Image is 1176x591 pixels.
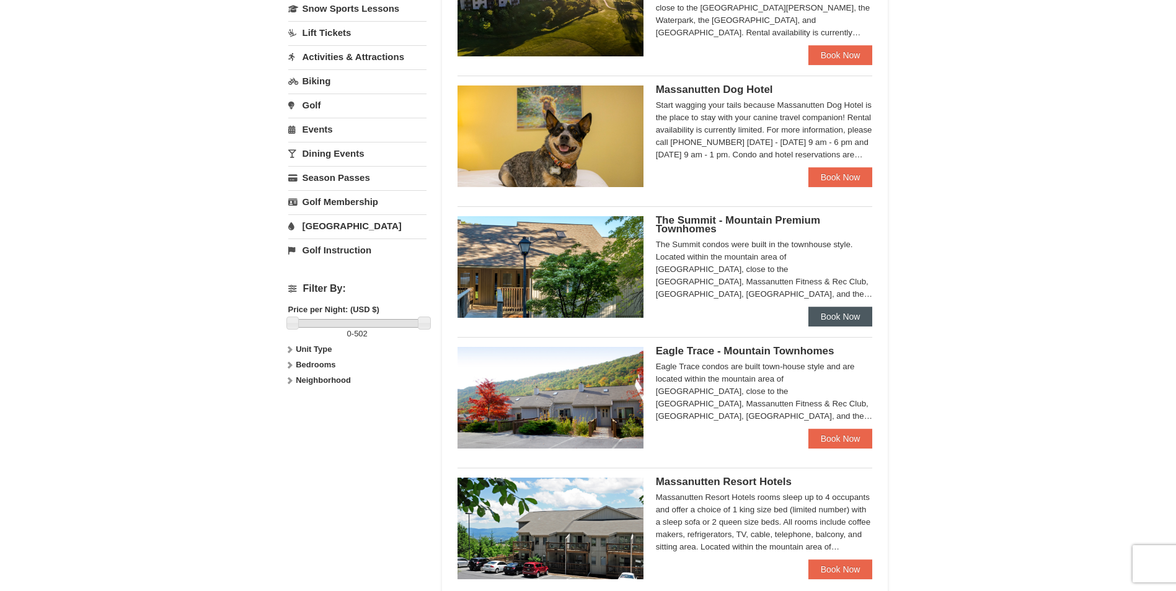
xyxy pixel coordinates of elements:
[288,21,427,44] a: Lift Tickets
[656,345,834,357] span: Eagle Trace - Mountain Townhomes
[296,360,335,369] strong: Bedrooms
[354,329,368,338] span: 502
[296,344,332,354] strong: Unit Type
[288,69,427,92] a: Biking
[656,99,873,161] div: Start wagging your tails because Massanutten Dog Hotel is the place to stay with your canine trav...
[288,239,427,261] a: Golf Instruction
[656,476,792,488] span: Massanutten Resort Hotels
[656,239,873,300] div: The Summit condos were built in the townhouse style. Located within the mountain area of [GEOGRAP...
[458,478,643,579] img: 19219026-1-e3b4ac8e.jpg
[288,283,427,294] h4: Filter By:
[288,328,427,340] label: -
[288,45,427,68] a: Activities & Attractions
[808,307,873,326] a: Book Now
[656,491,873,553] div: Massanutten Resort Hotels rooms sleep up to 4 occupants and offer a choice of 1 king size bed (li...
[288,190,427,213] a: Golf Membership
[458,347,643,449] img: 19218983-1-9b289e55.jpg
[808,45,873,65] a: Book Now
[296,375,351,385] strong: Neighborhood
[347,329,351,338] span: 0
[288,118,427,141] a: Events
[808,429,873,449] a: Book Now
[288,166,427,189] a: Season Passes
[656,84,773,95] span: Massanutten Dog Hotel
[656,214,820,235] span: The Summit - Mountain Premium Townhomes
[288,142,427,165] a: Dining Events
[288,214,427,237] a: [GEOGRAPHIC_DATA]
[288,305,379,314] strong: Price per Night: (USD $)
[656,361,873,422] div: Eagle Trace condos are built town-house style and are located within the mountain area of [GEOGRA...
[458,85,643,187] img: 27428181-5-81c892a3.jpg
[288,94,427,116] a: Golf
[808,167,873,187] a: Book Now
[458,216,643,318] img: 19219034-1-0eee7e00.jpg
[808,559,873,579] a: Book Now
